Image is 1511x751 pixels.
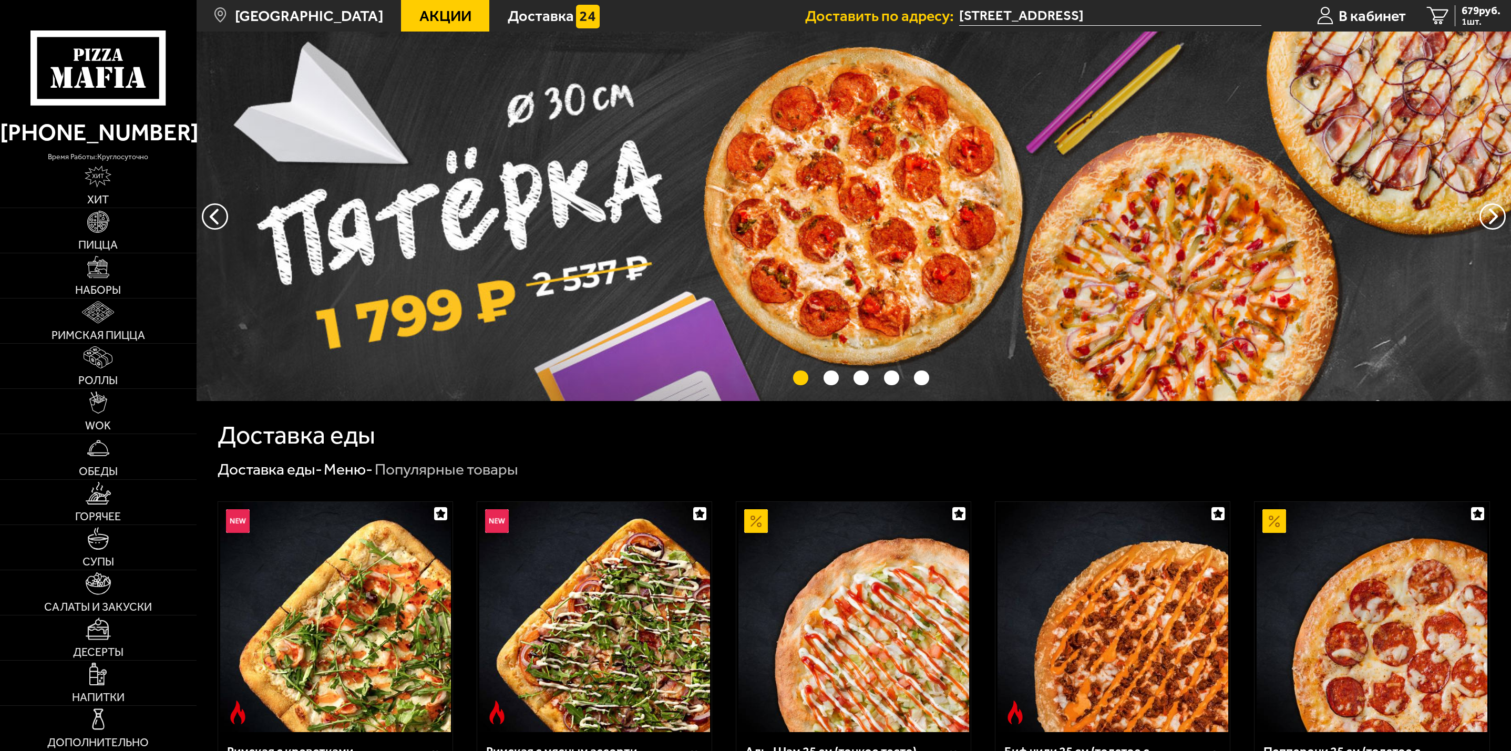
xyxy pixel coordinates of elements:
span: Наборы [75,284,121,295]
span: WOK [85,420,111,431]
button: точки переключения [824,371,839,386]
button: точки переключения [884,371,899,386]
img: Акционный [744,509,768,533]
button: точки переключения [914,371,929,386]
h1: Доставка еды [218,423,375,448]
img: Острое блюдо [1003,701,1027,724]
img: Острое блюдо [485,701,509,724]
img: Новинка [485,509,509,533]
span: Акции [419,8,471,24]
a: Доставка еды- [218,460,322,479]
img: Острое блюдо [226,701,250,724]
span: Горячее [75,511,121,522]
span: Салаты и закуски [44,601,152,612]
img: Новинка [226,509,250,533]
a: НовинкаОстрое блюдоРимская с креветками [218,502,453,733]
button: следующий [202,203,228,230]
a: Острое блюдоБиф чили 25 см (толстое с сыром) [995,502,1230,733]
span: Хит [87,194,109,205]
span: [GEOGRAPHIC_DATA] [235,8,383,24]
input: Ваш адрес доставки [959,6,1261,26]
img: 15daf4d41897b9f0e9f617042186c801.svg [576,5,600,28]
img: Биф чили 25 см (толстое с сыром) [998,502,1228,733]
span: Римская пицца [52,330,145,341]
a: АкционныйАль-Шам 25 см (тонкое тесто) [736,502,971,733]
span: Доставка [508,8,574,24]
img: Аль-Шам 25 см (тонкое тесто) [738,502,969,733]
span: Напитки [72,692,125,703]
img: Римская с креветками [220,502,451,733]
span: 679 руб. [1462,5,1500,16]
span: Пицца [78,239,118,250]
span: 1 шт. [1462,17,1500,27]
div: Популярные товары [375,459,518,480]
button: точки переключения [854,371,869,386]
button: точки переключения [793,371,808,386]
img: Римская с мясным ассорти [479,502,710,733]
span: Обеды [79,466,118,477]
a: АкционныйПепперони 25 см (толстое с сыром) [1255,502,1489,733]
span: Бухарестская улица, 23к1 [959,6,1261,26]
span: Супы [83,556,114,567]
a: Меню- [324,460,373,479]
img: Акционный [1262,509,1286,533]
span: В кабинет [1339,8,1406,24]
a: НовинкаОстрое блюдоРимская с мясным ассорти [477,502,712,733]
span: Роллы [78,375,118,386]
button: предыдущий [1479,203,1506,230]
span: Десерты [73,646,124,657]
img: Пепперони 25 см (толстое с сыром) [1257,502,1487,733]
span: Доставить по адресу: [805,8,959,24]
span: Дополнительно [47,737,149,748]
